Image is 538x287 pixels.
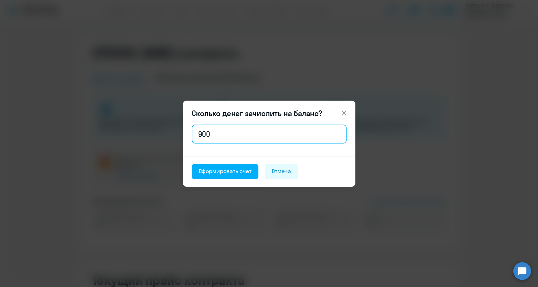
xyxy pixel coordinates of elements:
button: Отмена [265,164,298,179]
button: Сформировать счет [192,164,258,179]
input: 1 000 000 000 € [192,125,347,143]
header: Сколько денег зачислить на баланс? [183,108,355,118]
div: Отмена [272,167,291,175]
div: Сформировать счет [199,167,251,175]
